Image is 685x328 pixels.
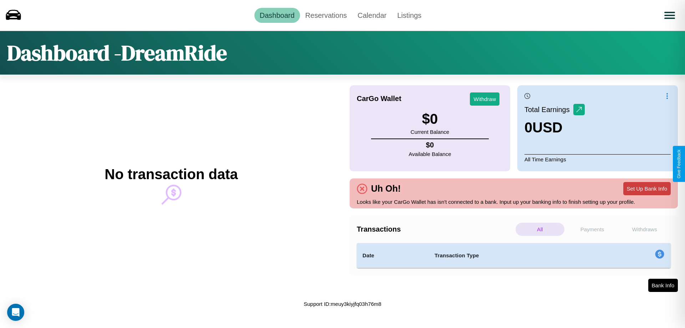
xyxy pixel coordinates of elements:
[524,120,585,136] h3: 0 USD
[254,8,300,23] a: Dashboard
[524,103,573,116] p: Total Earnings
[357,243,671,268] table: simple table
[411,111,449,127] h3: $ 0
[411,127,449,137] p: Current Balance
[7,304,24,321] div: Open Intercom Messenger
[300,8,352,23] a: Reservations
[105,166,238,182] h2: No transaction data
[352,8,392,23] a: Calendar
[367,183,404,194] h4: Uh Oh!
[357,197,671,207] p: Looks like your CarGo Wallet has isn't connected to a bank. Input up your banking info to finish ...
[516,223,564,236] p: All
[470,92,499,106] button: Withdraw
[568,223,617,236] p: Payments
[623,182,671,195] button: Set Up Bank Info
[620,223,669,236] p: Withdraws
[357,225,514,233] h4: Transactions
[676,150,681,178] div: Give Feedback
[648,279,678,292] button: Bank Info
[7,38,227,67] h1: Dashboard - DreamRide
[357,95,401,103] h4: CarGo Wallet
[409,149,451,159] p: Available Balance
[660,5,680,25] button: Open menu
[392,8,427,23] a: Listings
[435,251,597,260] h4: Transaction Type
[362,251,423,260] h4: Date
[304,299,381,309] p: Support ID: meuy3kiyjfq03h76m8
[409,141,451,149] h4: $ 0
[524,154,671,164] p: All Time Earnings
